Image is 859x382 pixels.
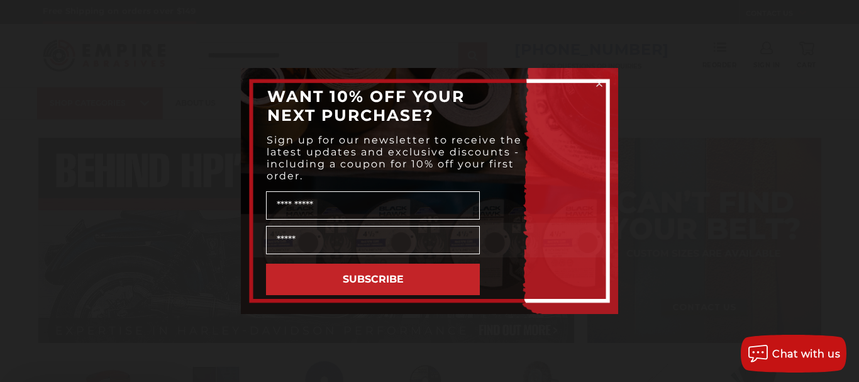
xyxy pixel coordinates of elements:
span: Sign up for our newsletter to receive the latest updates and exclusive discounts - including a co... [267,134,522,182]
button: Close dialog [593,77,606,90]
button: Chat with us [741,335,846,373]
input: Email [266,226,480,254]
span: Chat with us [772,348,840,360]
span: WANT 10% OFF YOUR NEXT PURCHASE? [267,87,465,125]
button: SUBSCRIBE [266,264,480,295]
